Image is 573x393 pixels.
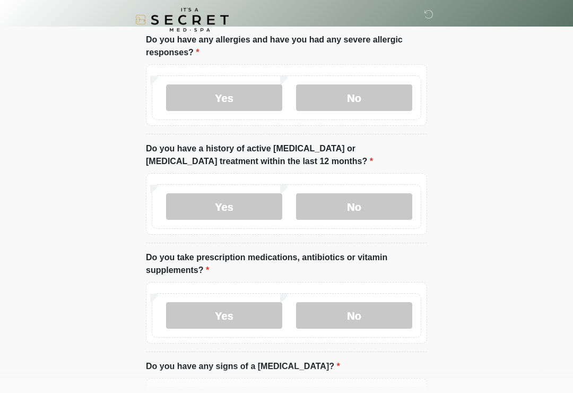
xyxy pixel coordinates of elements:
label: Do you have a history of active [MEDICAL_DATA] or [MEDICAL_DATA] treatment within the last 12 mon... [146,143,427,168]
label: Do you have any allergies and have you had any severe allergic responses? [146,34,427,59]
label: No [296,194,412,220]
img: It's A Secret Med Spa Logo [135,8,229,32]
label: Do you take prescription medications, antibiotics or vitamin supplements? [146,252,427,277]
label: Yes [166,194,282,220]
label: No [296,303,412,329]
label: Yes [166,85,282,112]
label: No [296,85,412,112]
label: Yes [166,303,282,329]
label: Do you have any signs of a [MEDICAL_DATA]? [146,361,340,373]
